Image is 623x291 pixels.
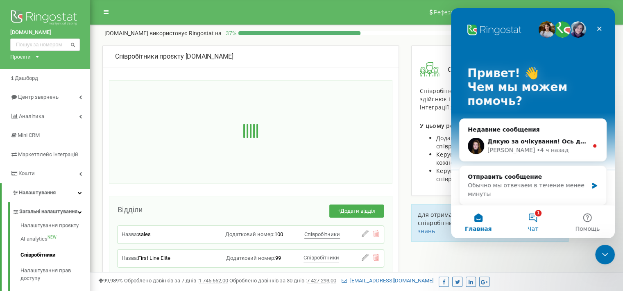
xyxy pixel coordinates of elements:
span: Керувати SIP акаунтами і номерами кожного співробітника; [436,150,542,166]
span: 99 [275,255,281,261]
span: Дашборд [15,75,38,81]
div: Закрыть [141,13,156,28]
button: +Додати відділ [329,205,384,218]
a: Налаштування прав доступу [20,263,90,286]
div: Проєкти [10,53,31,61]
span: Кошти [18,170,35,176]
span: Відділи [118,205,143,214]
div: Обычно мы отвечаем в течение менее минуты [17,173,137,190]
span: Співробітники [304,255,339,261]
u: 1 745 662,00 [199,277,228,284]
span: Оброблено дзвінків за 30 днів : [229,277,336,284]
span: Співробітник - це користувач проєкту, який здійснює і приймає виклики і бере участь в інтеграції ... [420,87,550,111]
span: Додати відділ [340,208,376,214]
span: Назва: [122,255,138,261]
iframe: Intercom live chat [595,245,615,264]
div: Отправить сообщениеОбычно мы отвечаем в течение менее минуты [8,157,156,197]
u: 7 427 293,00 [307,277,336,284]
span: Оброблено дзвінків за 7 днів : [124,277,228,284]
div: Отправить сообщение [17,164,137,173]
a: [DOMAIN_NAME] [10,29,80,36]
span: Додатковий номер: [226,255,275,261]
span: Загальні налаштування [19,208,77,216]
a: [EMAIL_ADDRESS][DOMAIN_NAME] [342,277,433,284]
iframe: Intercom live chat [451,8,615,238]
div: • 4 ч назад [86,138,118,146]
span: Реферальна програма [434,9,494,16]
input: Пошук за номером [10,39,80,51]
button: Чат [54,197,109,230]
span: Додатковий номер: [225,231,274,237]
img: Ringostat logo [10,8,80,29]
span: Керувати правами доступу співробітників до проєкту. [436,167,516,183]
span: використовує Ringostat на [150,30,222,36]
div: [DOMAIN_NAME] [115,52,386,61]
span: Главная [14,218,41,223]
a: Загальні налаштування [12,202,90,219]
a: Співробітники [20,247,90,263]
span: Помощь [124,218,149,223]
span: Mini CRM [18,132,40,138]
span: У цьому розділі у вас є можливість: [420,122,529,130]
span: Маркетплейс інтеграцій [18,151,78,157]
a: бази знань [418,219,546,235]
span: 100 [274,231,283,237]
span: sales [138,231,151,237]
span: Аналiтика [19,113,44,119]
p: 37 % [222,29,238,37]
button: Помощь [109,197,164,230]
div: [PERSON_NAME] [36,138,84,146]
span: Дякую за очікування! Ось данні SIP ﻿Login: justschoolme_test ﻿Password: Pr2$Zf4}Rh4?Fo4~ [36,130,337,136]
span: Співробітники проєкту [115,52,184,60]
span: Назва: [122,231,138,237]
span: Центр звернень [18,94,59,100]
a: Налаштування проєкту [20,222,90,232]
a: Налаштування [2,183,90,202]
span: Для отримання інструкції з управління співробітниками проєкту перейдіть до [418,211,534,227]
span: Співробітники [439,64,501,75]
span: First Line Elite [138,255,170,261]
span: Налаштування [19,189,56,196]
span: Додавати, редагувати і видаляти співробітників проєкту; [436,134,534,150]
a: AI analyticsNEW [20,231,90,247]
span: Чат [77,218,87,223]
span: 99,989% [98,277,123,284]
p: [DOMAIN_NAME] [104,29,222,37]
span: Співробітники [304,231,340,237]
